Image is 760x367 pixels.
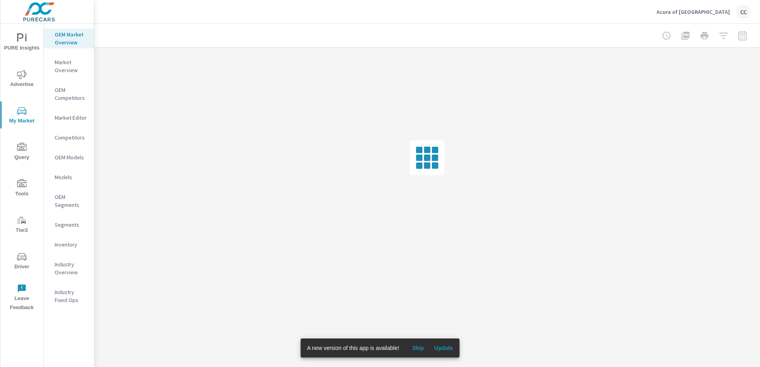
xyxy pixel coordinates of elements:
div: OEM Segments [44,191,94,211]
p: Acura of [GEOGRAPHIC_DATA] [657,8,730,15]
p: OEM Segments [55,193,88,209]
p: OEM Competitors [55,86,88,102]
span: Tools [3,179,41,199]
button: Update [431,342,456,354]
span: Query [3,143,41,162]
p: Competitors [55,134,88,141]
span: PURE Insights [3,33,41,53]
div: OEM Competitors [44,84,94,104]
span: Tier2 [3,216,41,235]
p: OEM Market Overview [55,31,88,46]
span: Leave Feedback [3,284,41,312]
span: Update [434,344,453,352]
div: Industry Overview [44,258,94,278]
div: Industry Fixed Ops [44,286,94,306]
p: Segments [55,221,88,229]
div: Market Editor [44,112,94,124]
div: OEM Market Overview [44,29,94,48]
p: Inventory [55,241,88,248]
span: A new version of this app is available! [307,345,399,351]
span: Advertise [3,70,41,89]
div: OEM Models [44,151,94,163]
div: Market Overview [44,56,94,76]
p: Industry Fixed Ops [55,288,88,304]
div: Models [44,171,94,183]
p: Industry Overview [55,260,88,276]
div: CC [736,5,750,19]
span: Driver [3,252,41,271]
p: Market Overview [55,58,88,74]
span: Skip [409,344,428,352]
div: nav menu [0,24,43,315]
p: OEM Models [55,153,88,161]
span: My Market [3,106,41,126]
button: Skip [405,342,431,354]
p: Models [55,173,88,181]
div: Competitors [44,132,94,143]
div: Segments [44,219,94,231]
p: Market Editor [55,114,88,122]
div: Inventory [44,239,94,250]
